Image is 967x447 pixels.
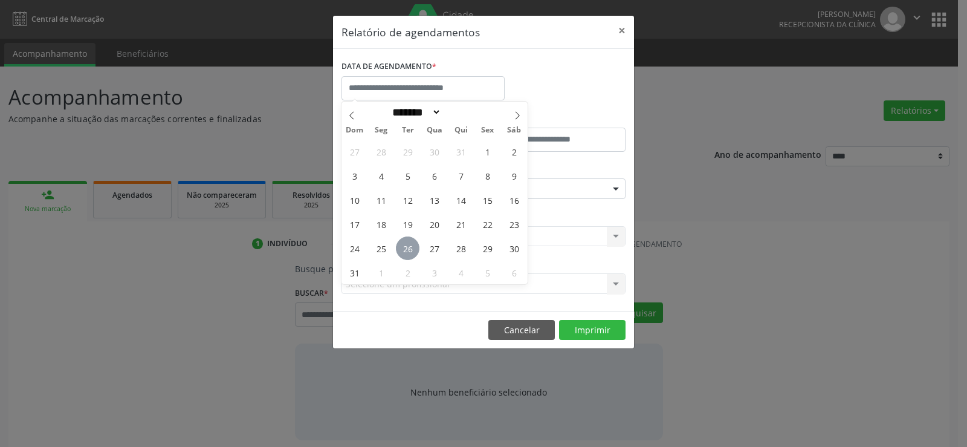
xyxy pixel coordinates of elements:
span: Agosto 16, 2025 [502,188,526,212]
span: Agosto 15, 2025 [476,188,499,212]
label: ATÉ [487,109,626,128]
span: Setembro 3, 2025 [422,261,446,284]
span: Agosto 11, 2025 [369,188,393,212]
span: Agosto 28, 2025 [449,237,473,260]
span: Agosto 12, 2025 [396,188,419,212]
span: Agosto 20, 2025 [422,212,446,236]
span: Agosto 2, 2025 [502,140,526,163]
span: Agosto 5, 2025 [396,164,419,188]
span: Setembro 1, 2025 [369,261,393,284]
span: Agosto 18, 2025 [369,212,393,236]
h5: Relatório de agendamentos [341,24,480,40]
span: Setembro 4, 2025 [449,261,473,284]
input: Year [441,106,481,119]
span: Agosto 4, 2025 [369,164,393,188]
span: Julho 28, 2025 [369,140,393,163]
span: Setembro 6, 2025 [502,261,526,284]
span: Ter [395,126,421,134]
span: Setembro 5, 2025 [476,261,499,284]
span: Sex [474,126,501,134]
span: Julho 31, 2025 [449,140,473,163]
span: Qua [421,126,448,134]
span: Julho 29, 2025 [396,140,419,163]
span: Qui [448,126,474,134]
span: Agosto 8, 2025 [476,164,499,188]
span: Seg [368,126,395,134]
span: Agosto 30, 2025 [502,237,526,260]
span: Agosto 22, 2025 [476,212,499,236]
span: Agosto 17, 2025 [343,212,366,236]
span: Julho 30, 2025 [422,140,446,163]
label: DATA DE AGENDAMENTO [341,57,436,76]
span: Agosto 31, 2025 [343,261,366,284]
span: Agosto 9, 2025 [502,164,526,188]
span: Agosto 7, 2025 [449,164,473,188]
span: Agosto 13, 2025 [422,188,446,212]
button: Close [610,16,634,45]
button: Imprimir [559,320,626,341]
span: Agosto 27, 2025 [422,237,446,260]
span: Agosto 1, 2025 [476,140,499,163]
span: Agosto 10, 2025 [343,188,366,212]
span: Agosto 24, 2025 [343,237,366,260]
span: Julho 27, 2025 [343,140,366,163]
span: Sáb [501,126,528,134]
span: Agosto 3, 2025 [343,164,366,188]
select: Month [388,106,441,119]
span: Agosto 6, 2025 [422,164,446,188]
span: Dom [341,126,368,134]
span: Agosto 29, 2025 [476,237,499,260]
button: Cancelar [488,320,555,341]
span: Agosto 25, 2025 [369,237,393,260]
span: Agosto 26, 2025 [396,237,419,260]
span: Setembro 2, 2025 [396,261,419,284]
span: Agosto 19, 2025 [396,212,419,236]
span: Agosto 21, 2025 [449,212,473,236]
span: Agosto 23, 2025 [502,212,526,236]
span: Agosto 14, 2025 [449,188,473,212]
